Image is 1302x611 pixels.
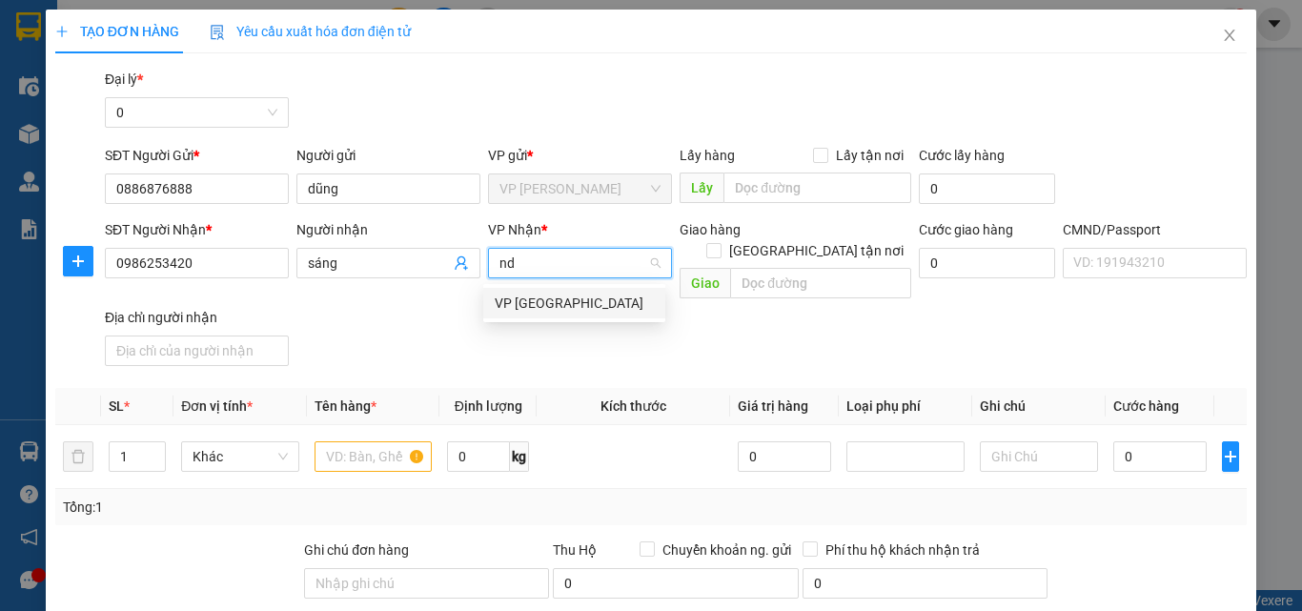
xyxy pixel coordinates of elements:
[488,145,672,166] div: VP gửi
[181,398,253,414] span: Đơn vị tính
[828,145,911,166] span: Lấy tận nơi
[495,293,654,314] div: VP [GEOGRAPHIC_DATA]
[488,222,541,237] span: VP Nhận
[116,98,277,127] span: 0
[980,441,1098,472] input: Ghi Chú
[193,442,288,471] span: Khác
[63,441,93,472] button: delete
[1222,441,1239,472] button: plus
[553,542,597,558] span: Thu Hộ
[105,307,289,328] div: Địa chỉ người nhận
[105,219,289,240] div: SĐT Người Nhận
[972,388,1106,425] th: Ghi chú
[919,173,1055,204] input: Cước lấy hàng
[839,388,972,425] th: Loại phụ phí
[499,174,661,203] span: VP Ngọc Hồi
[655,540,799,560] span: Chuyển khoản ng. gửi
[55,24,179,39] span: TẠO ĐƠN HÀNG
[315,441,433,472] input: VD: Bàn, Ghế
[105,336,289,366] input: Địa chỉ của người nhận
[680,268,730,298] span: Giao
[105,145,289,166] div: SĐT Người Gửi
[63,246,93,276] button: plus
[296,219,480,240] div: Người nhận
[304,542,409,558] label: Ghi chú đơn hàng
[315,398,376,414] span: Tên hàng
[296,145,480,166] div: Người gửi
[304,568,549,599] input: Ghi chú đơn hàng
[64,254,92,269] span: plus
[1113,398,1179,414] span: Cước hàng
[55,25,69,38] span: plus
[1203,10,1256,63] button: Close
[1063,219,1247,240] div: CMND/Passport
[680,222,741,237] span: Giao hàng
[1223,449,1238,464] span: plus
[738,398,808,414] span: Giá trị hàng
[600,398,666,414] span: Kích thước
[818,540,987,560] span: Phí thu hộ khách nhận trả
[109,398,124,414] span: SL
[738,441,831,472] input: 0
[210,25,225,40] img: icon
[723,173,911,203] input: Dọc đường
[730,268,911,298] input: Dọc đường
[510,441,529,472] span: kg
[1222,28,1237,43] span: close
[105,71,143,87] span: Đại lý
[680,148,735,163] span: Lấy hàng
[919,222,1013,237] label: Cước giao hàng
[483,288,665,318] div: VP Nam Định
[722,240,911,261] span: [GEOGRAPHIC_DATA] tận nơi
[455,398,522,414] span: Định lượng
[919,148,1005,163] label: Cước lấy hàng
[454,255,469,271] span: user-add
[210,24,411,39] span: Yêu cầu xuất hóa đơn điện tử
[919,248,1055,278] input: Cước giao hàng
[680,173,723,203] span: Lấy
[63,497,504,518] div: Tổng: 1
